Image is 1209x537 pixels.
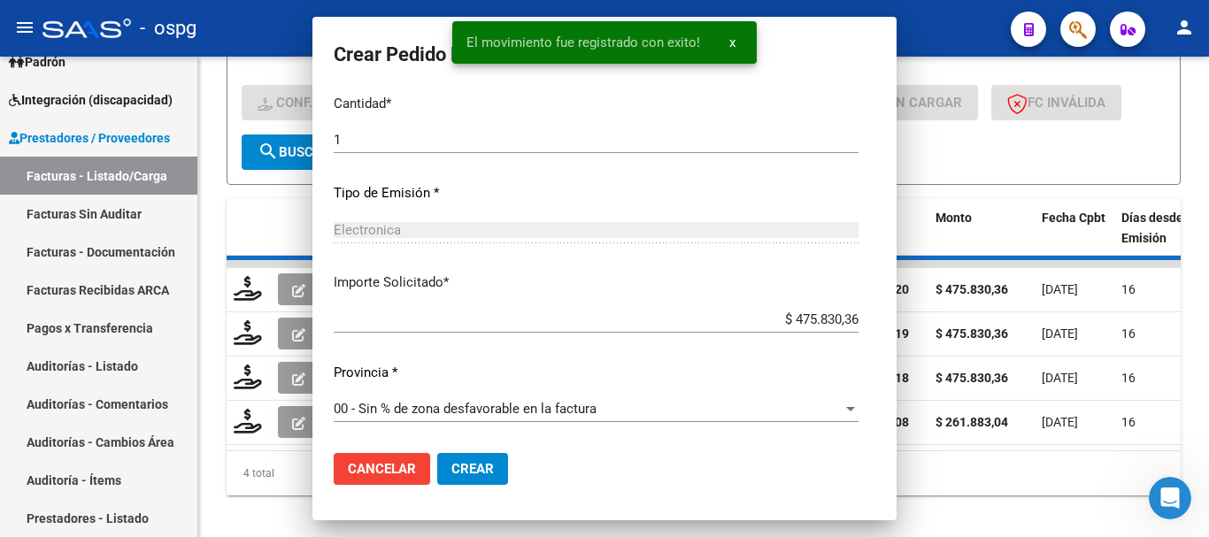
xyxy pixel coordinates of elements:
[1121,371,1136,385] span: 16
[1121,415,1136,429] span: 16
[1042,211,1105,225] span: Fecha Cpbt
[936,415,1008,429] strong: $ 261.883,04
[936,211,972,225] span: Monto
[14,17,35,38] mat-icon: menu
[1042,371,1078,385] span: [DATE]
[227,451,1181,495] div: 4 total
[140,9,196,48] span: - ospg
[258,144,433,160] span: Buscar Comprobante
[451,461,494,477] span: Crear
[9,52,65,72] span: Padrón
[1121,282,1136,296] span: 16
[334,183,859,203] p: Tipo de Emisión *
[1121,326,1136,341] span: 16
[1121,211,1183,245] span: Días desde Emisión
[928,199,1035,277] datatable-header-cell: Monto
[729,35,735,50] span: x
[334,363,859,383] p: Provincia *
[1149,477,1191,519] iframe: Intercom live chat
[334,94,859,114] p: Cantidad
[1035,199,1114,277] datatable-header-cell: Fecha Cpbt
[1042,282,1078,296] span: [DATE]
[1174,17,1195,38] mat-icon: person
[334,401,597,417] span: 00 - Sin % de zona desfavorable en la factura
[334,453,430,485] button: Cancelar
[258,141,279,162] mat-icon: search
[334,38,875,72] h2: Crear Pedido FTP
[348,461,416,477] span: Cancelar
[1042,415,1078,429] span: [DATE]
[242,51,1166,71] h4: - filtros rápidos Integración -
[437,453,508,485] button: Crear
[1007,95,1105,111] span: FC Inválida
[334,222,401,238] span: Electronica
[258,95,392,111] span: Conf. no pedidas
[334,272,859,293] p: Importe Solicitado
[936,371,1008,385] strong: $ 475.830,36
[9,90,173,110] span: Integración (discapacidad)
[1114,199,1194,277] datatable-header-cell: Días desde Emisión
[466,34,700,51] span: El movimiento fue registrado con exito!
[9,128,170,148] span: Prestadores / Proveedores
[936,326,1008,341] strong: $ 475.830,36
[936,282,1008,296] strong: $ 475.830,36
[1042,326,1078,341] span: [DATE]
[836,95,962,111] span: CAE SIN CARGAR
